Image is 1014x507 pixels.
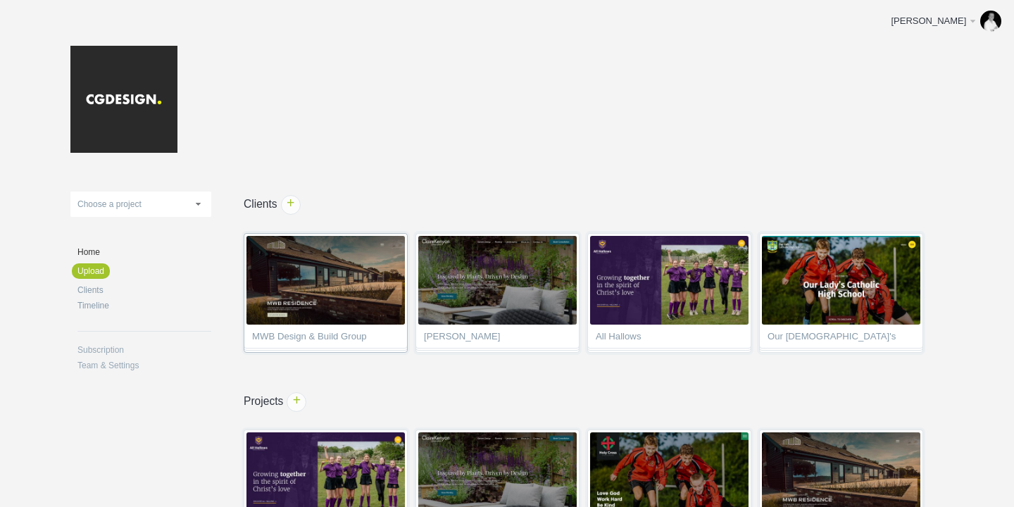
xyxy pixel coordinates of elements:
a: Subscription [77,346,211,354]
h1: Clients [211,199,963,210]
img: cgdesign_mhkg5u_thumb.jpg [590,236,749,325]
img: b266d24ef14a10db8de91460bb94a5c0 [980,11,1001,32]
a: Timeline [77,301,211,310]
a: Our [DEMOGRAPHIC_DATA]'s [759,233,923,353]
a: Upload [72,263,110,279]
a: Team & Settings [77,361,211,370]
a: [PERSON_NAME] [880,7,1007,35]
span: + [282,196,300,214]
img: cgdesign_wygf1p_thumb.jpg [762,236,920,325]
span: MWB Design & Build Group [252,332,399,346]
span: Our [DEMOGRAPHIC_DATA]'s [768,332,915,346]
span: Choose a project [77,199,142,209]
a: All Hallows [587,233,751,353]
a: [PERSON_NAME] [415,233,580,353]
a: + [287,392,306,412]
a: + [281,195,301,215]
span: [PERSON_NAME] [424,332,571,346]
span: All Hallows [596,332,743,346]
div: [PERSON_NAME] [891,14,968,28]
a: Home [77,248,211,256]
h1: Projects [211,396,963,407]
img: cgdesign_laei5m_thumb.jpg [246,236,405,325]
a: Clients [77,286,211,294]
span: + [287,393,306,411]
img: cgdesign-logo_20181107023645.jpg [70,46,177,153]
a: MWB Design & Build Group [244,233,408,353]
img: cgdesign_nz18a5_thumb.jpg [418,236,577,325]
